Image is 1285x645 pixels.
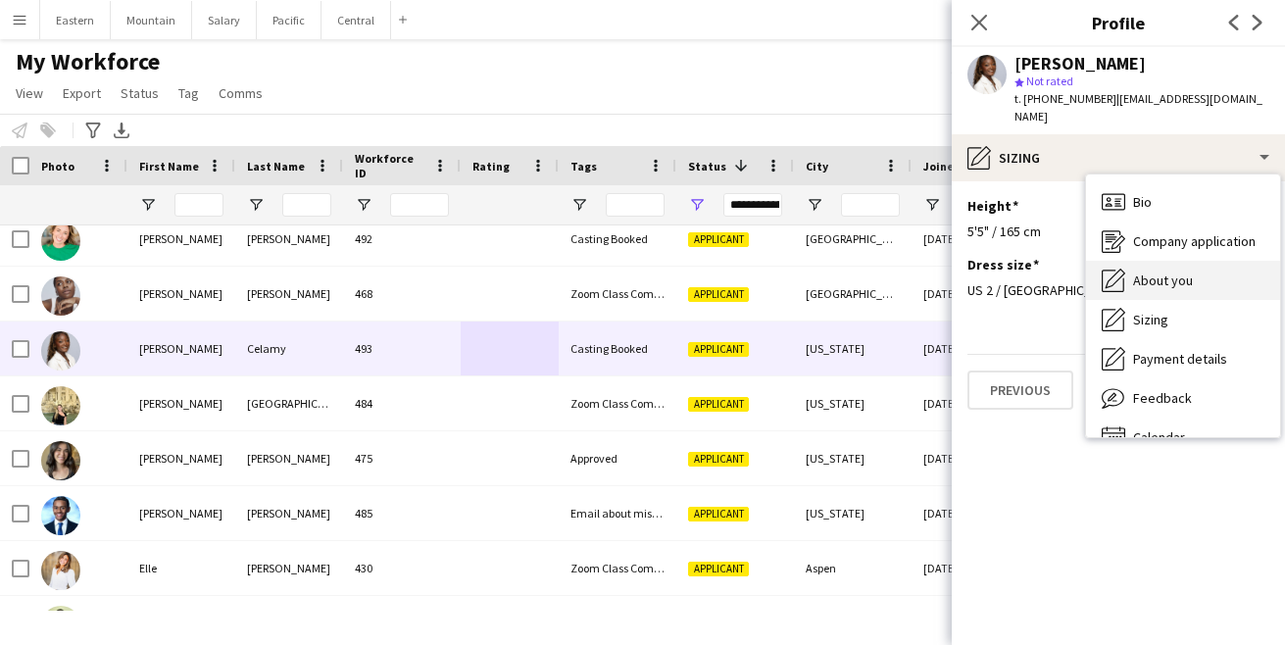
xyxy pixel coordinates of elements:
input: City Filter Input [841,193,900,217]
div: [PERSON_NAME] [235,267,343,321]
div: Sizing [1086,300,1280,339]
div: About you [1086,261,1280,300]
span: My Workforce [16,47,160,76]
div: [US_STATE] [794,322,912,375]
div: Casting Booked [559,212,676,266]
span: Comms [219,84,263,102]
img: BAILEY LOBAN [41,276,80,316]
h3: Height [967,197,1018,215]
button: Central [321,1,391,39]
div: US 2 / [GEOGRAPHIC_DATA] 6 / EU 34 [967,281,1269,299]
div: [PERSON_NAME] [127,212,235,266]
span: About you [1133,272,1193,289]
div: [DATE] [912,486,1029,540]
span: Applicant [688,507,749,521]
span: Tag [178,84,199,102]
button: Previous [967,371,1073,410]
img: Elle Eggleston [41,551,80,590]
div: 492 [343,212,461,266]
span: Feedback [1133,389,1192,407]
div: Feedback [1086,378,1280,418]
div: 468 [343,267,461,321]
div: [PERSON_NAME] [235,431,343,485]
app-action-btn: Advanced filters [81,119,105,142]
div: [US_STATE] [794,431,912,485]
div: 430 [343,541,461,595]
img: Carley Berlin [41,386,80,425]
a: Tag [171,80,207,106]
button: Eastern [40,1,111,39]
span: Export [63,84,101,102]
button: Mountain [111,1,192,39]
div: 475 [343,431,461,485]
div: 485 [343,486,461,540]
input: First Name Filter Input [174,193,223,217]
div: Zoom Class Completed [559,541,676,595]
span: Tags [570,159,597,174]
button: Pacific [257,1,321,39]
div: Celamy [235,322,343,375]
span: Applicant [688,232,749,247]
button: Open Filter Menu [688,196,706,214]
input: Last Name Filter Input [282,193,331,217]
div: [DATE] [912,376,1029,430]
span: Status [121,84,159,102]
span: Last Name [247,159,305,174]
h3: Profile [952,10,1285,35]
div: Company application [1086,222,1280,261]
div: [PERSON_NAME] [127,376,235,430]
div: [GEOGRAPHIC_DATA] [235,376,343,430]
span: Applicant [688,562,749,576]
div: [PERSON_NAME] [127,486,235,540]
span: Photo [41,159,74,174]
span: Applicant [688,342,749,357]
span: Applicant [688,452,749,467]
button: Open Filter Menu [139,196,157,214]
span: Bio [1133,193,1152,211]
div: [DATE] [912,212,1029,266]
span: Not rated [1026,74,1073,88]
span: Sizing [1133,311,1168,328]
input: Workforce ID Filter Input [390,193,449,217]
div: [DATE] [912,322,1029,375]
div: [PERSON_NAME] [127,267,235,321]
img: Gabriella Gordon [41,606,80,645]
button: Open Filter Menu [355,196,372,214]
div: Aspen [794,541,912,595]
span: Company application [1133,232,1256,250]
span: Rating [472,159,510,174]
span: Applicant [688,397,749,412]
a: Comms [211,80,271,106]
span: Workforce ID [355,151,425,180]
span: Status [688,159,726,174]
div: 484 [343,376,461,430]
div: [PERSON_NAME] [127,322,235,375]
span: Applicant [688,287,749,302]
button: Open Filter Menu [247,196,265,214]
img: Caroline Churchill [41,441,80,480]
div: [US_STATE] [794,486,912,540]
div: [DATE] [912,267,1029,321]
span: Joined [923,159,962,174]
div: [US_STATE] [794,376,912,430]
input: Tags Filter Input [606,193,665,217]
span: View [16,84,43,102]
div: Sizing [952,134,1285,181]
div: Elle [127,541,235,595]
div: Payment details [1086,339,1280,378]
div: [PERSON_NAME] [127,431,235,485]
app-action-btn: Export XLSX [110,119,133,142]
div: [PERSON_NAME] [235,212,343,266]
div: [DATE] [912,541,1029,595]
div: Calendar [1086,418,1280,457]
div: Zoom Class Completed [559,267,676,321]
h3: Dress size [967,256,1039,273]
button: Open Filter Menu [806,196,823,214]
img: Devonne Castro [41,496,80,535]
div: [GEOGRAPHIC_DATA] [794,212,912,266]
span: | [EMAIL_ADDRESS][DOMAIN_NAME] [1014,91,1262,124]
div: [DATE] [912,431,1029,485]
div: Email about missing information [559,486,676,540]
div: [GEOGRAPHIC_DATA] [794,267,912,321]
div: [PERSON_NAME] [1014,55,1146,73]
